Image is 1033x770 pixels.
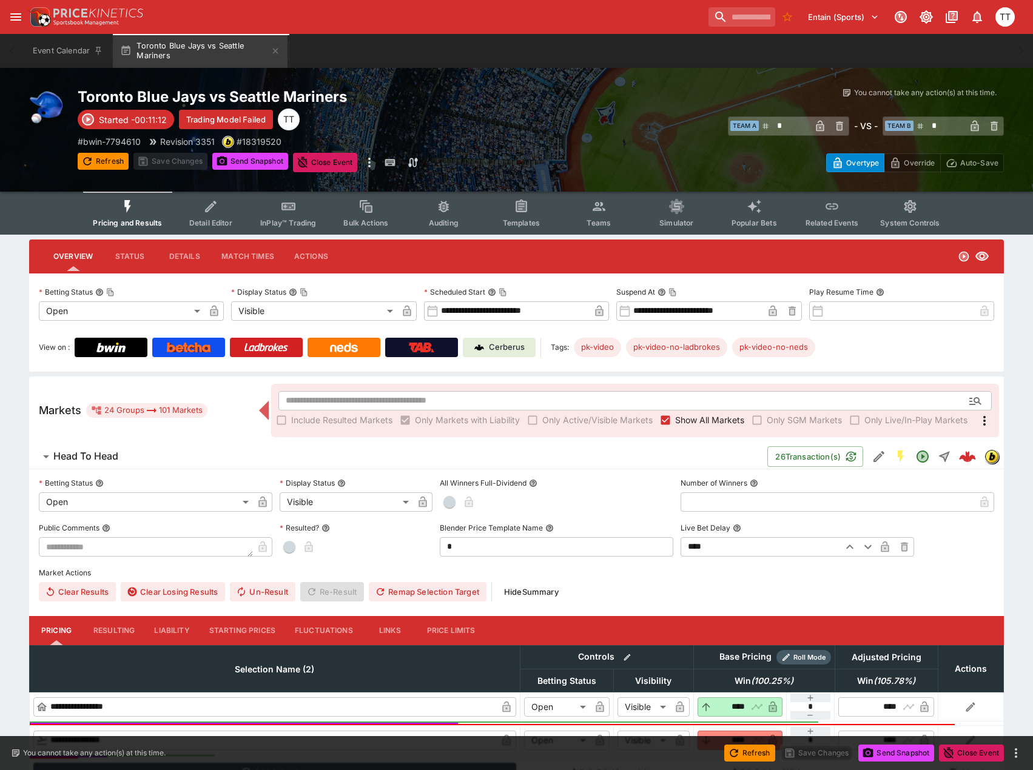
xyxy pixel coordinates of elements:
[966,6,988,28] button: Notifications
[940,153,1004,172] button: Auto-Save
[293,153,358,172] button: Close Event
[503,218,540,227] span: Templates
[524,674,610,688] span: Betting Status
[363,616,417,645] button: Links
[934,446,955,467] button: Straight
[975,249,989,264] svg: Visible
[984,449,999,464] div: bwin
[29,87,68,126] img: baseball.png
[938,645,1003,692] th: Actions
[337,479,346,487] button: Display Status
[985,450,998,463] img: bwin
[732,341,815,353] span: pk-video-no-neds
[231,287,286,297] p: Display Status
[622,674,685,688] span: Visibility
[157,242,212,271] button: Details
[658,288,666,296] button: Suspend AtCopy To Clipboard
[39,287,93,297] p: Betting Status
[626,341,727,353] span: pk-video-no-ladbrokes
[724,745,775,762] button: Refresh
[474,343,484,352] img: Cerberus
[750,479,758,487] button: Number of Winners
[497,582,566,601] button: HideSummary
[29,616,84,645] button: Pricing
[574,338,621,357] div: Betting Target: cerberus
[960,156,998,169] p: Auto-Save
[844,674,929,688] span: Win(105.78%)
[715,649,776,665] div: Base Pricing
[977,413,992,428] svg: More
[524,697,590,717] div: Open
[440,523,543,533] p: Blender Price Template Name
[959,448,976,465] img: logo-cerberus--red.svg
[300,288,308,296] button: Copy To Clipboard
[864,413,967,426] span: Only Live/In-Play Markets
[854,87,997,98] p: You cannot take any action(s) at this time.
[587,218,611,227] span: Teams
[1009,746,1023,760] button: more
[179,110,273,129] button: Trading Model Failed
[733,524,741,532] button: Live Bet Delay
[39,301,204,321] div: Open
[826,153,884,172] button: Overtype
[280,492,413,512] div: Visible
[39,564,994,582] label: Market Actions
[959,448,976,465] div: 0badad80-4c73-4927-a547-a6a5fb574343
[806,218,858,227] span: Related Events
[167,343,210,352] img: Betcha
[730,121,759,131] span: Team A
[106,288,115,296] button: Copy To Clipboard
[223,136,234,147] img: bwin.png
[429,218,459,227] span: Auditing
[858,745,934,762] button: Send Snapshot
[499,288,507,296] button: Copy To Clipboard
[280,478,335,488] p: Display Status
[39,338,70,357] label: View on :
[39,492,253,512] div: Open
[675,413,744,426] span: Show All Markets
[278,109,300,130] div: Thaddeus Taylor
[244,343,288,352] img: Ladbrokes
[776,650,831,665] div: Show/hide Price Roll mode configuration.
[27,5,51,29] img: PriceKinetics Logo
[369,582,486,601] button: Remap Selection Target
[291,413,392,426] span: Include Resulted Markets
[212,153,288,170] button: Send Snapshot
[884,153,940,172] button: Override
[617,731,670,750] div: Visible
[231,301,397,321] div: Visible
[488,288,496,296] button: Scheduled StartCopy To Clipboard
[321,524,330,532] button: Resulted?
[121,582,225,601] button: Clear Losing Results
[39,403,81,417] h5: Markets
[330,343,357,352] img: Neds
[904,156,935,169] p: Override
[574,341,621,353] span: pk-video
[992,4,1018,30] button: Thaddeus Taylor
[463,338,536,357] a: Cerberus
[78,135,141,148] p: Copy To Clipboard
[189,218,232,227] span: Detail Editor
[200,616,285,645] button: Starting Prices
[222,136,234,148] div: bwin
[941,6,963,28] button: Documentation
[955,444,980,469] a: 0badad80-4c73-4927-a547-a6a5fb574343
[873,674,915,688] em: ( 105.78 %)
[96,343,126,352] img: Bwin
[826,153,1004,172] div: Start From
[767,413,842,426] span: Only SGM Markets
[939,745,1004,762] button: Close Event
[39,523,99,533] p: Public Comments
[424,287,485,297] p: Scheduled Start
[732,218,777,227] span: Popular Bets
[91,403,203,418] div: 24 Groups 101 Markets
[93,218,162,227] span: Pricing and Results
[489,341,525,353] p: Cerberus
[78,153,129,170] button: Refresh
[343,218,388,227] span: Bulk Actions
[912,446,934,467] button: Open
[958,250,970,263] svg: Open
[289,288,297,296] button: Display StatusCopy To Clipboard
[801,7,886,27] button: Select Tenant
[767,446,863,467] button: 26Transaction(s)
